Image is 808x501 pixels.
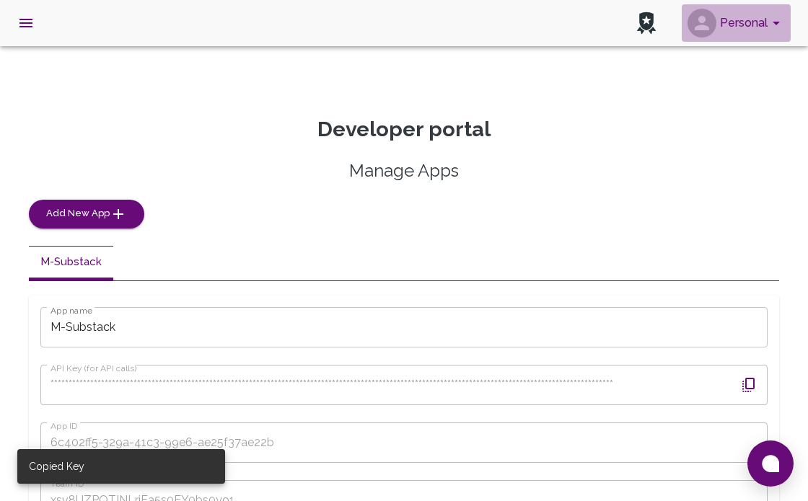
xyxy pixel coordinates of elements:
h5: Manage Apps [29,159,779,182]
div: Copied Key [29,453,84,479]
button: Add New App [29,200,144,229]
button: account of current user [682,4,791,42]
div: disabled tabs example [29,246,779,280]
label: API Key (for API calls) [50,362,137,374]
label: Team ID [50,477,84,489]
p: Developer portal [29,117,779,142]
button: M-Substack [29,246,113,280]
label: App name [50,304,92,316]
span: Add New App [46,205,110,222]
input: API Key [40,365,726,405]
button: Open chat window [747,440,794,487]
input: App name [40,307,768,347]
button: open drawer [9,6,43,40]
label: App ID [50,420,78,432]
